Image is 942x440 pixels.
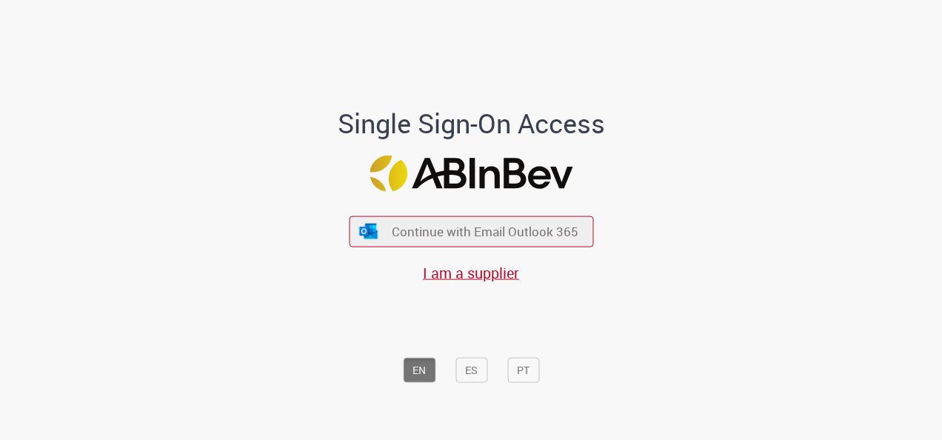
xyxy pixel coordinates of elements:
[507,357,539,382] button: PT
[455,357,487,382] button: ES
[403,357,435,382] button: EN
[423,262,519,282] a: I am a supplier
[349,216,593,247] button: ícone Azure/Microsoft 360 Continue with Email Outlook 365
[370,156,572,192] img: Logo ABInBev
[266,108,677,138] h1: Single Sign-On Access
[358,223,379,239] img: ícone Azure/Microsoft 360
[392,223,578,240] span: Continue with Email Outlook 365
